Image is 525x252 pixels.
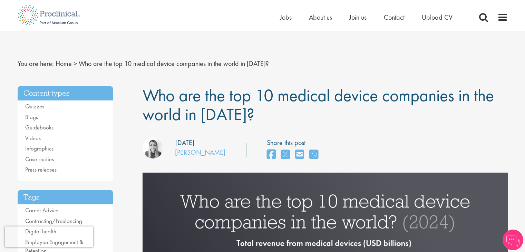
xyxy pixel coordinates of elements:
a: Join us [349,13,367,22]
iframe: reCAPTCHA [5,226,93,247]
a: share on twitter [281,147,290,162]
span: You are here: [18,59,54,68]
a: Career Advice [25,206,58,214]
a: Press releases [25,166,57,173]
a: Blogs [25,113,38,121]
span: Who are the top 10 medical device companies in the world in [DATE]? [79,59,269,68]
h3: Content types [18,86,114,101]
a: Videos [25,134,41,142]
a: share on whats app [309,147,318,162]
a: Infographics [25,145,54,152]
a: Guidebooks [25,124,54,131]
img: Hannah Burke [143,138,163,158]
a: Quizzes [25,103,44,110]
a: About us [309,13,332,22]
a: Jobs [280,13,292,22]
h3: Tags [18,190,114,205]
a: share on facebook [267,147,276,162]
a: share on email [295,147,304,162]
a: [PERSON_NAME] [175,148,225,157]
a: Contact [384,13,405,22]
a: Contracting/Freelancing [25,217,82,225]
a: Case studies [25,155,54,163]
a: breadcrumb link [56,59,72,68]
span: > [74,59,77,68]
span: Who are the top 10 medical device companies in the world in [DATE]? [143,84,494,125]
label: Share this post [267,138,322,148]
div: [DATE] [175,138,194,148]
a: Upload CV [422,13,453,22]
img: Chatbot [503,230,523,250]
